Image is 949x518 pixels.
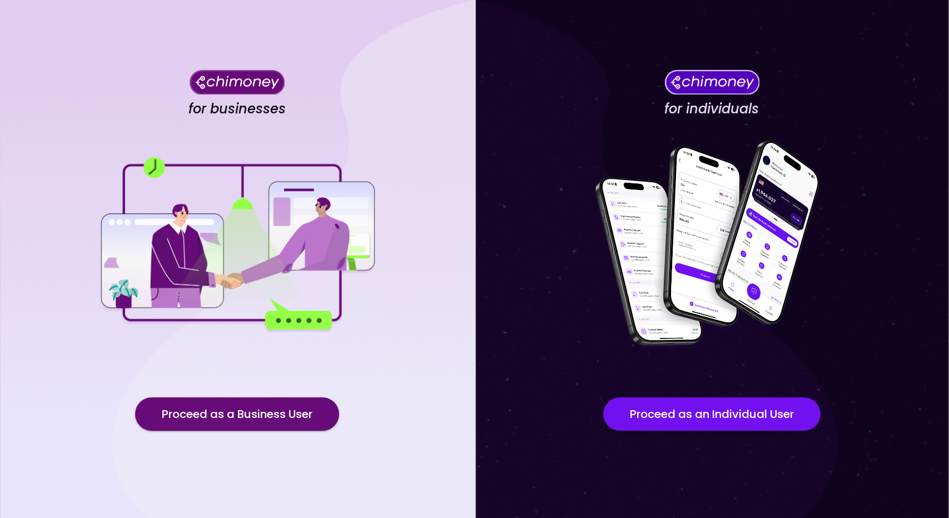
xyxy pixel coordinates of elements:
[664,101,759,117] h4: for individuals
[573,134,851,356] img: for individuals
[188,101,286,117] h4: for businesses
[603,397,821,431] button: Proceed as an Individual User
[135,397,339,431] button: Proceed as a Business User
[664,69,759,94] img: Chimoney for individuals
[98,157,376,332] img: for businesses
[190,69,285,94] img: Chimoney for businesses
